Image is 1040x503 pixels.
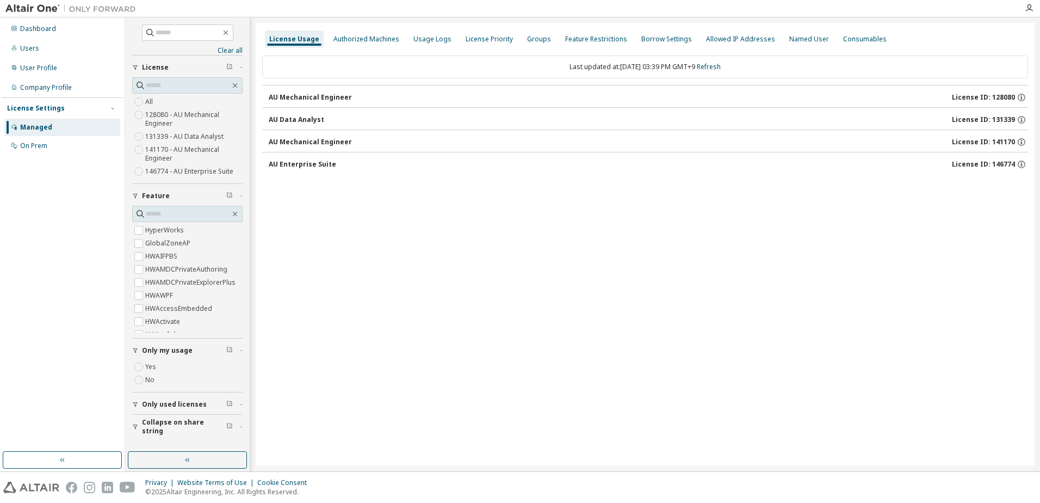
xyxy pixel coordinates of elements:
span: Clear filter [226,400,233,409]
div: Company Profile [20,83,72,92]
label: HWAIFPBS [145,250,179,263]
label: 131339 - AU Data Analyst [145,130,226,143]
div: Borrow Settings [641,35,692,44]
div: Last updated at: [DATE] 03:39 PM GMT+9 [262,56,1028,78]
span: Only used licenses [142,400,207,409]
label: HWAMDCPrivateAuthoring [145,263,230,276]
div: License Priority [466,35,513,44]
img: facebook.svg [66,482,77,493]
label: 128080 - AU Mechanical Engineer [145,108,243,130]
span: Clear filter [226,192,233,200]
label: HyperWorks [145,224,186,237]
div: Allowed IP Addresses [706,35,775,44]
div: Authorized Machines [333,35,399,44]
div: Named User [789,35,829,44]
label: HWAMDCPrivateExplorerPlus [145,276,238,289]
div: Cookie Consent [257,479,313,487]
div: License Usage [269,35,319,44]
span: Collapse on share string [142,418,226,435]
div: User Profile [20,64,57,72]
a: Refresh [697,62,721,71]
div: On Prem [20,142,47,150]
label: HWAcufwh [145,328,180,341]
span: License ID: 141170 [952,138,1015,146]
div: AU Mechanical Engineer [269,138,352,146]
button: Feature [132,184,243,208]
span: License ID: 131339 [952,115,1015,124]
button: Only my usage [132,339,243,363]
span: License ID: 128080 [952,93,1015,102]
img: Altair One [5,3,141,14]
span: Clear filter [226,346,233,355]
label: HWAccessEmbedded [145,302,214,315]
button: License [132,56,243,79]
span: Only my usage [142,346,193,355]
label: 141170 - AU Mechanical Engineer [145,143,243,165]
label: Yes [145,360,158,373]
div: Dashboard [20,24,56,33]
label: No [145,373,157,387]
div: Website Terms of Use [177,479,257,487]
span: Clear filter [226,422,233,431]
img: instagram.svg [84,482,95,493]
div: Privacy [145,479,177,487]
div: Consumables [843,35,887,44]
span: License ID: 146774 [952,160,1015,169]
p: © 2025 Altair Engineering, Inc. All Rights Reserved. [145,487,313,496]
div: AU Enterprise Suite [269,160,336,169]
label: HWActivate [145,315,182,328]
div: License Settings [7,104,65,113]
img: altair_logo.svg [3,482,59,493]
div: Managed [20,123,52,132]
label: All [145,95,155,108]
label: HWAWPF [145,289,175,302]
span: License [142,63,169,72]
div: AU Data Analyst [269,115,324,124]
label: 146774 - AU Enterprise Suite [145,165,236,178]
div: Feature Restrictions [565,35,627,44]
button: AU Mechanical EngineerLicense ID: 141170 [269,130,1028,154]
div: Groups [527,35,551,44]
button: Only used licenses [132,392,243,416]
button: AU Mechanical EngineerLicense ID: 128080 [269,85,1028,109]
button: Collapse on share string [132,415,243,439]
button: AU Data AnalystLicense ID: 131339 [269,108,1028,132]
a: Clear all [132,46,243,55]
div: Usage Logs [413,35,451,44]
button: AU Enterprise SuiteLicense ID: 146774 [269,152,1028,176]
span: Clear filter [226,63,233,72]
span: Feature [142,192,170,200]
label: GlobalZoneAP [145,237,193,250]
div: Users [20,44,39,53]
img: linkedin.svg [102,482,113,493]
img: youtube.svg [120,482,135,493]
div: AU Mechanical Engineer [269,93,352,102]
